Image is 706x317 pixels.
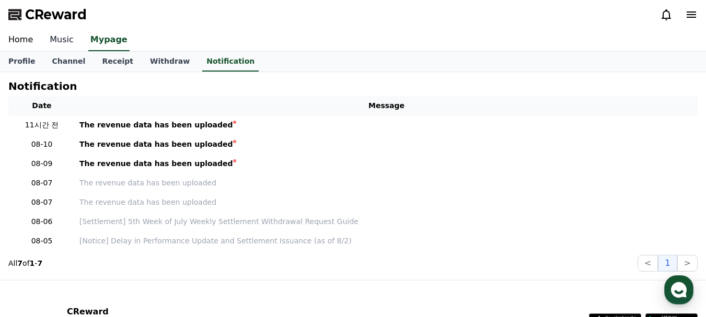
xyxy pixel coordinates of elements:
[79,158,233,169] div: The revenue data has been uploaded
[13,120,71,131] p: 11시간 전
[8,258,42,268] p: All of -
[13,216,71,227] p: 08-06
[30,259,35,267] strong: 1
[155,246,180,254] span: Settings
[13,197,71,208] p: 08-07
[13,178,71,189] p: 08-07
[135,230,201,256] a: Settings
[25,6,87,23] span: CReward
[88,29,130,51] a: Mypage
[13,139,71,150] p: 08-10
[13,236,71,246] p: 08-05
[79,158,693,169] a: The revenue data has been uploaded
[69,230,135,256] a: Messages
[87,246,118,255] span: Messages
[79,178,693,189] a: The revenue data has been uploaded
[13,158,71,169] p: 08-09
[43,52,94,72] a: Channel
[202,52,259,72] a: Notification
[3,230,69,256] a: Home
[79,197,693,208] a: The revenue data has been uploaded
[27,246,45,254] span: Home
[677,255,698,272] button: >
[37,259,42,267] strong: 7
[8,96,75,115] th: Date
[79,139,233,150] div: The revenue data has been uploaded
[638,255,658,272] button: <
[94,52,142,72] a: Receipt
[79,139,693,150] a: The revenue data has been uploaded
[8,80,77,92] h4: Notification
[79,236,693,246] a: [Notice] Delay in Performance Update and Settlement Issuance (as of 8/2)
[658,255,677,272] button: 1
[79,120,233,131] div: The revenue data has been uploaded
[8,6,87,23] a: CReward
[17,259,22,267] strong: 7
[75,96,698,115] th: Message
[41,29,82,51] a: Music
[142,52,198,72] a: Withdraw
[79,120,693,131] a: The revenue data has been uploaded
[79,216,693,227] a: [Settlement] 5th Week of July Weekly Settlement Withdrawal Request Guide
